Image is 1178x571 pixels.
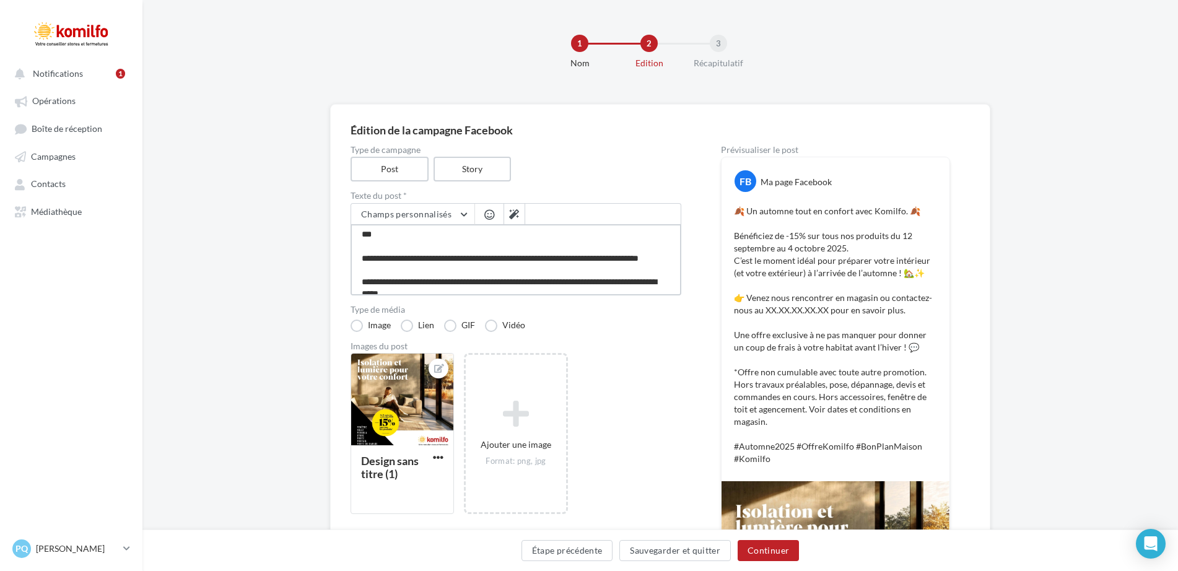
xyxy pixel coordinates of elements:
span: PQ [15,543,28,555]
button: Étape précédente [521,540,613,561]
div: FB [735,170,756,192]
div: Design sans titre (1) [361,454,419,481]
button: Sauvegarder et quitter [619,540,731,561]
div: Prévisualiser le post [721,146,950,154]
button: Champs personnalisés [351,204,474,225]
div: Open Intercom Messenger [1136,529,1166,559]
a: Médiathèque [7,200,135,222]
div: 2 [640,35,658,52]
label: Texte du post * [351,191,681,200]
a: PQ [PERSON_NAME] [10,537,133,560]
label: Image [351,320,391,332]
span: Notifications [33,68,83,79]
label: Lien [401,320,434,332]
label: Story [434,157,512,181]
button: Notifications 1 [7,62,130,84]
label: Post [351,157,429,181]
div: Nom [540,57,619,69]
label: Vidéo [485,320,525,332]
span: Champs personnalisés [361,209,452,219]
a: Opérations [7,89,135,111]
div: Images du post [351,342,681,351]
label: GIF [444,320,475,332]
span: Campagnes [31,151,76,162]
div: 1 [571,35,588,52]
div: 1 [116,69,125,79]
p: 🍂 Un automne tout en confort avec Komilfo. 🍂 Bénéficiez de -15% sur tous nos produits du 12 septe... [734,205,937,465]
div: Edition [609,57,689,69]
div: Ma page Facebook [761,176,832,188]
div: 3 [710,35,727,52]
a: Contacts [7,172,135,194]
label: Type de campagne [351,146,681,154]
span: Boîte de réception [32,123,102,134]
label: Type de média [351,305,681,314]
a: Boîte de réception [7,117,135,140]
a: Campagnes [7,145,135,167]
button: Continuer [738,540,799,561]
p: [PERSON_NAME] [36,543,118,555]
div: Récapitulatif [679,57,758,69]
div: Édition de la campagne Facebook [351,124,970,136]
span: Médiathèque [31,206,82,217]
span: Opérations [32,96,76,107]
span: Contacts [31,179,66,190]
